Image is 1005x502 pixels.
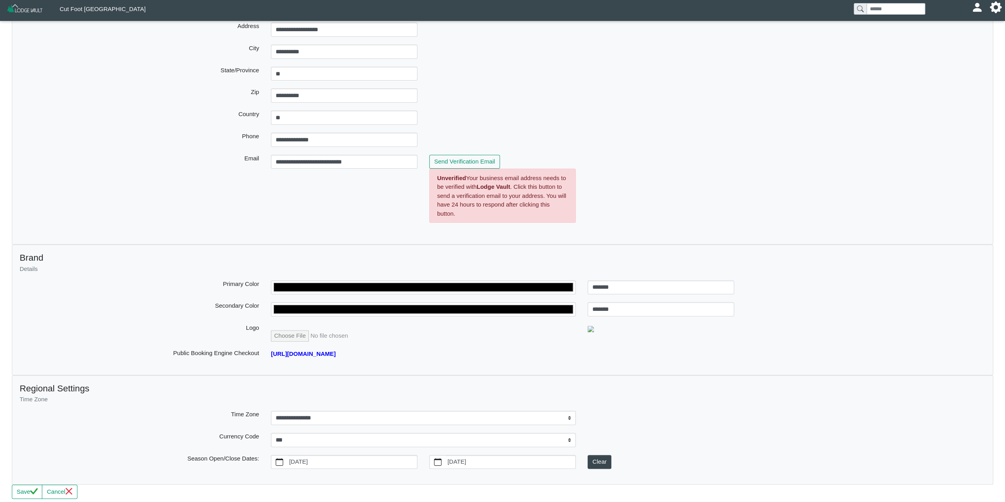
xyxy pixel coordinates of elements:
[437,175,466,181] b: Unverified
[113,67,259,74] h6: State/Province
[20,252,986,263] h4: Brand
[20,396,986,403] h6: Time Zone
[974,4,980,10] svg: person fill
[287,455,417,469] label: [DATE]
[588,326,594,332] img: 00000000-0000-0000-0000-000000000000.jpg
[113,280,259,288] h6: Primary Color
[12,485,42,499] button: Savecheck
[113,433,259,440] h6: Currency Code
[113,302,259,309] h6: Secondary Color
[857,6,863,12] svg: search
[429,169,576,223] div: Your business email address needs to be verified with . Click this button to send a verification ...
[30,487,38,495] svg: check
[113,23,259,30] h6: Address
[113,88,259,96] h6: Zip
[113,133,259,140] h6: Phone
[113,455,259,462] h6: Season Open/Close Dates:
[6,3,44,17] img: Z
[588,455,611,469] button: Clear
[477,183,510,190] b: Lodge Vault
[113,111,259,118] h6: Country
[113,324,259,331] h6: Logo
[42,485,77,499] button: Cancelx
[430,455,446,469] button: calendar
[113,155,259,162] h6: Email
[271,350,336,357] span: [URL][DOMAIN_NAME]
[113,350,259,357] h6: Public Booking Engine Checkout
[271,455,287,469] button: calendar
[20,265,986,273] h6: Details
[65,487,73,495] svg: x
[429,155,500,169] button: Send Verification Email
[276,458,283,466] svg: calendar
[20,383,986,394] h4: Regional Settings
[434,458,441,466] svg: calendar
[113,45,259,52] h6: City
[446,455,575,469] label: [DATE]
[113,411,259,418] h6: Time Zone
[993,4,999,10] svg: gear fill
